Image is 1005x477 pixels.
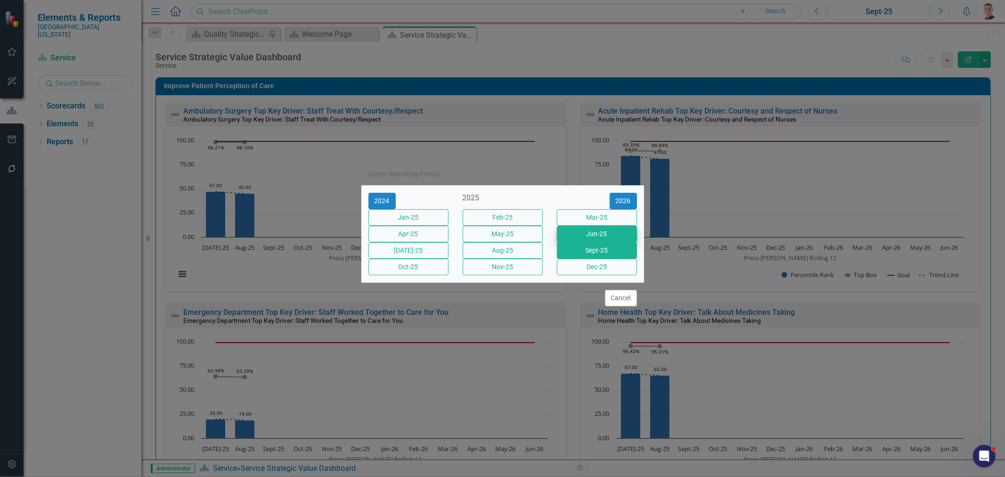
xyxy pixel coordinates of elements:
[610,193,637,209] button: 2026
[368,259,449,275] button: Oct-25
[973,445,996,468] iframe: Intercom live chat
[557,209,637,226] button: Mar-25
[557,226,637,242] button: Jun-25
[368,242,449,259] button: [DATE]-25
[463,242,543,259] button: Aug-25
[368,193,396,209] button: 2024
[463,226,543,242] button: May-25
[463,259,543,275] button: Nov-25
[368,209,449,226] button: Jan-25
[463,209,543,226] button: Feb-25
[368,226,449,242] button: Apr-25
[557,259,637,275] button: Dec-25
[557,242,637,259] button: Sept-25
[605,290,637,306] button: Cancel
[463,193,543,204] div: 2025
[368,171,440,178] div: Select Reporting Period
